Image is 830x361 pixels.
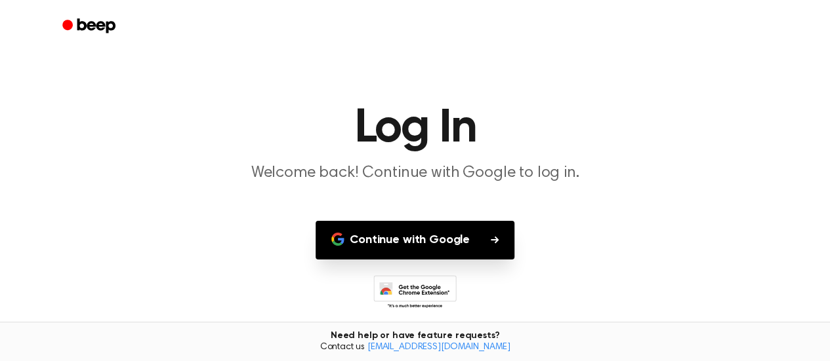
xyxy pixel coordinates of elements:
[367,343,510,352] a: [EMAIL_ADDRESS][DOMAIN_NAME]
[8,342,822,354] span: Contact us
[79,105,751,152] h1: Log In
[163,162,667,184] p: Welcome back! Continue with Google to log in.
[316,221,514,259] button: Continue with Google
[53,14,127,39] a: Beep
